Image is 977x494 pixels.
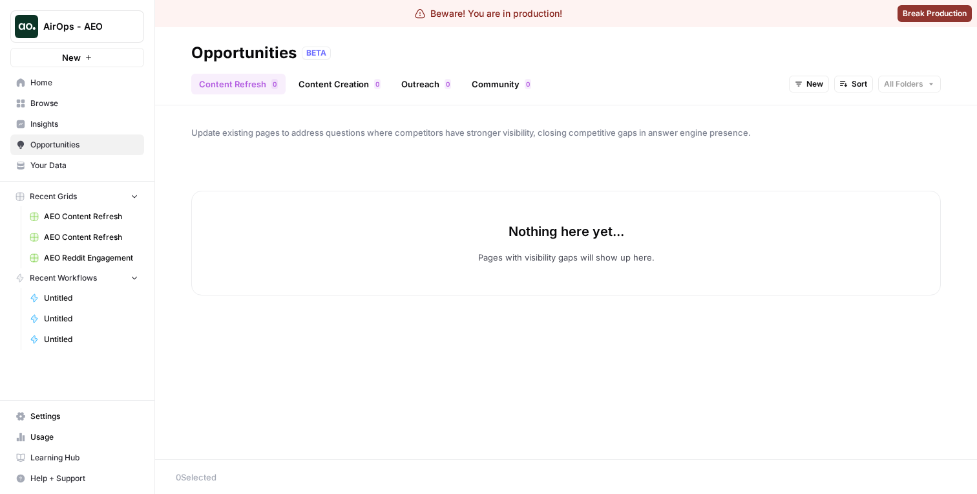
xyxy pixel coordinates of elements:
[30,139,138,151] span: Opportunities
[445,79,451,89] div: 0
[10,72,144,93] a: Home
[24,308,144,329] a: Untitled
[30,431,138,443] span: Usage
[30,272,97,284] span: Recent Workflows
[478,251,655,264] p: Pages with visibility gaps will show up here.
[271,79,278,89] div: 0
[43,20,121,33] span: AirOps - AEO
[24,206,144,227] a: AEO Content Refresh
[191,74,286,94] a: Content Refresh0
[10,93,144,114] a: Browse
[526,79,530,89] span: 0
[10,134,144,155] a: Opportunities
[10,468,144,489] button: Help + Support
[374,79,381,89] div: 0
[30,191,77,202] span: Recent Grids
[10,187,144,206] button: Recent Grids
[806,78,823,90] span: New
[789,76,829,92] button: New
[394,74,459,94] a: Outreach0
[10,155,144,176] a: Your Data
[24,329,144,350] a: Untitled
[30,160,138,171] span: Your Data
[30,98,138,109] span: Browse
[884,78,923,90] span: All Folders
[464,74,539,94] a: Community0
[852,78,867,90] span: Sort
[30,452,138,464] span: Learning Hub
[525,79,531,89] div: 0
[24,288,144,308] a: Untitled
[176,471,956,484] div: 0 Selected
[191,43,297,63] div: Opportunities
[878,76,941,92] button: All Folders
[509,222,624,241] p: Nothing here yet...
[30,411,138,422] span: Settings
[44,211,138,222] span: AEO Content Refresh
[44,292,138,304] span: Untitled
[10,114,144,134] a: Insights
[10,447,144,468] a: Learning Hub
[291,74,388,94] a: Content Creation0
[10,10,144,43] button: Workspace: AirOps - AEO
[10,268,144,288] button: Recent Workflows
[44,252,138,264] span: AEO Reddit Engagement
[24,227,144,248] a: AEO Content Refresh
[15,15,38,38] img: AirOps - AEO Logo
[44,313,138,325] span: Untitled
[10,406,144,427] a: Settings
[24,248,144,268] a: AEO Reddit Engagement
[10,427,144,447] a: Usage
[375,79,379,89] span: 0
[30,118,138,130] span: Insights
[62,51,81,64] span: New
[415,7,562,20] div: Beware! You are in production!
[446,79,450,89] span: 0
[898,5,972,22] button: Break Production
[273,79,277,89] span: 0
[44,231,138,243] span: AEO Content Refresh
[903,8,967,19] span: Break Production
[834,76,873,92] button: Sort
[302,47,331,59] div: BETA
[191,126,941,139] span: Update existing pages to address questions where competitors have stronger visibility, closing co...
[10,48,144,67] button: New
[30,77,138,89] span: Home
[30,473,138,484] span: Help + Support
[44,334,138,345] span: Untitled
